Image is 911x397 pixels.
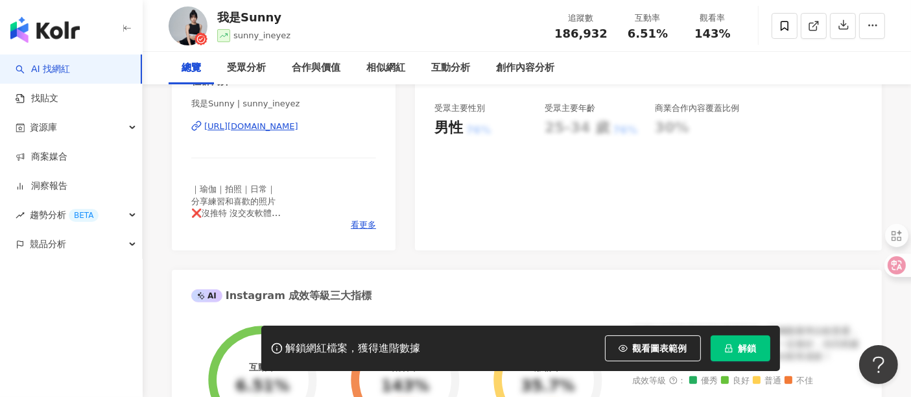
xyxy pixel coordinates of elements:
span: 不佳 [785,376,813,386]
span: rise [16,211,25,220]
div: 相似網紅 [366,60,405,76]
span: 解鎖 [739,343,757,354]
span: sunny_ineyez [233,30,290,40]
div: 商業合作內容覆蓋比例 [655,102,739,114]
div: 受眾主要性別 [434,102,485,114]
img: logo [10,17,80,43]
span: 趨勢分析 [30,200,99,230]
span: lock [724,344,733,353]
span: ｜瑜伽｜拍照｜日常｜ 分享練習和喜歡的照片 ❌沒推特 沒交友軟體 - 瑜伽老師 @sunny_practice 分身 ·漫瑜伽工作室 @slow_yoga._ ·合作訊息請至mail ｜[EMA... [191,184,355,276]
div: 男性 [434,118,463,138]
div: 成效等級 ： [632,376,862,386]
button: 解鎖 [711,335,770,361]
div: [URL][DOMAIN_NAME] [204,121,298,132]
div: 創作內容分析 [496,60,554,76]
span: 觀看圖表範例 [633,343,687,354]
div: 解鎖網紅檔案，獲得進階數據 [286,342,421,355]
a: 找貼文 [16,92,58,105]
div: 我是Sunny [217,9,290,25]
div: 合作與價值 [292,60,340,76]
div: 追蹤數 [554,12,608,25]
button: 觀看圖表範例 [605,335,701,361]
span: 競品分析 [30,230,66,259]
div: Instagram 成效等級三大指標 [191,289,372,303]
span: 我是Sunny | sunny_ineyez [191,98,376,110]
div: 受眾主要年齡 [545,102,595,114]
span: 良好 [721,376,750,386]
a: [URL][DOMAIN_NAME] [191,121,376,132]
span: 6.51% [628,27,668,40]
div: 互動分析 [431,60,470,76]
div: 6.51% [235,378,289,396]
div: 互動率 [623,12,672,25]
span: 186,932 [554,27,608,40]
div: 總覽 [182,60,201,76]
span: 資源庫 [30,113,57,142]
div: BETA [69,209,99,222]
span: 看更多 [351,219,376,231]
a: 洞察報告 [16,180,67,193]
div: AI [191,289,222,302]
span: 普通 [753,376,781,386]
div: 35.7% [521,378,574,396]
div: 143% [381,378,429,396]
span: 143% [694,27,731,40]
a: searchAI 找網紅 [16,63,70,76]
div: 受眾分析 [227,60,266,76]
div: 觀看率 [688,12,737,25]
span: 優秀 [689,376,718,386]
img: KOL Avatar [169,6,207,45]
a: 商案媒合 [16,150,67,163]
